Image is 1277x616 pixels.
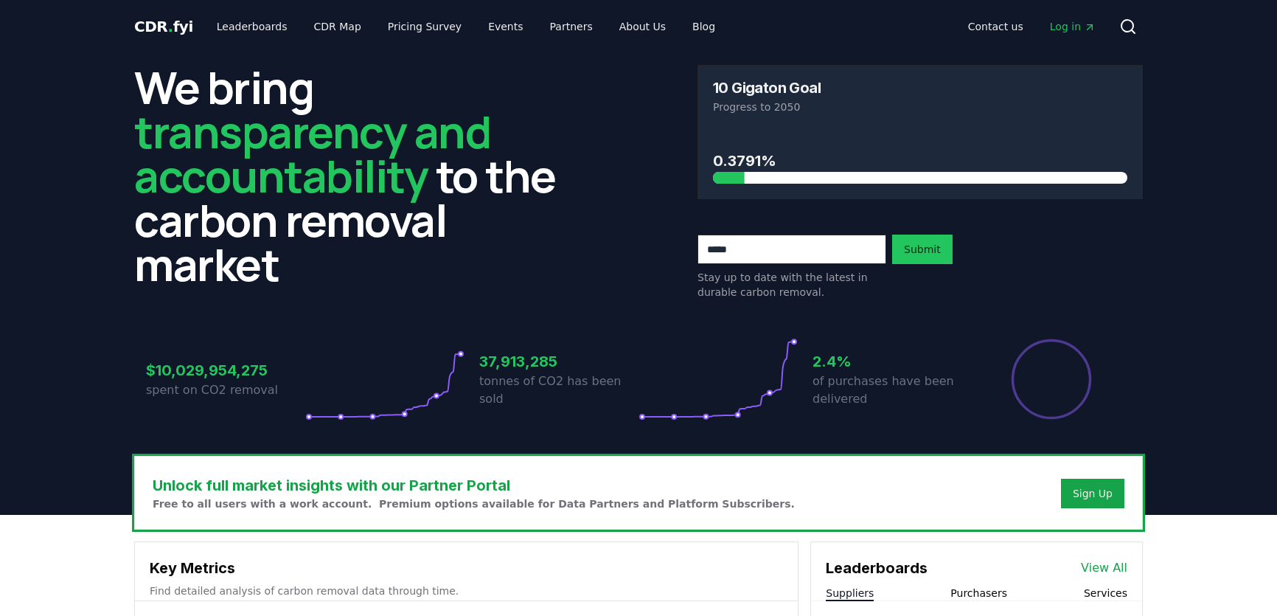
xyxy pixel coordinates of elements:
[205,13,727,40] nav: Main
[476,13,535,40] a: Events
[1073,486,1113,501] a: Sign Up
[134,65,580,286] h2: We bring to the carbon removal market
[681,13,727,40] a: Blog
[134,18,193,35] span: CDR fyi
[956,13,1107,40] nav: Main
[153,474,795,496] h3: Unlock full market insights with our Partner Portal
[697,270,886,300] p: Stay up to date with the latest in durable carbon removal.
[1081,559,1127,577] a: View All
[153,496,795,511] p: Free to all users with a work account. Premium options available for Data Partners and Platform S...
[150,557,783,579] h3: Key Metrics
[538,13,605,40] a: Partners
[168,18,173,35] span: .
[146,381,305,399] p: spent on CO2 removal
[376,13,473,40] a: Pricing Survey
[134,16,193,37] a: CDR.fyi
[713,150,1127,172] h3: 0.3791%
[1038,13,1107,40] a: Log in
[479,350,638,373] h3: 37,913,285
[1010,338,1093,421] div: Percentage of sales delivered
[150,584,783,598] p: Find detailed analysis of carbon removal data through time.
[813,373,972,408] p: of purchases have been delivered
[826,586,874,601] button: Suppliers
[813,350,972,373] h3: 2.4%
[956,13,1035,40] a: Contact us
[1084,586,1127,601] button: Services
[950,586,1007,601] button: Purchasers
[1061,479,1124,508] button: Sign Up
[608,13,678,40] a: About Us
[713,80,821,95] h3: 10 Gigaton Goal
[146,359,305,381] h3: $10,029,954,275
[302,13,373,40] a: CDR Map
[892,235,953,264] button: Submit
[826,557,928,579] h3: Leaderboards
[205,13,299,40] a: Leaderboards
[134,101,490,206] span: transparency and accountability
[1050,19,1096,34] span: Log in
[713,100,1127,114] p: Progress to 2050
[479,373,638,408] p: tonnes of CO2 has been sold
